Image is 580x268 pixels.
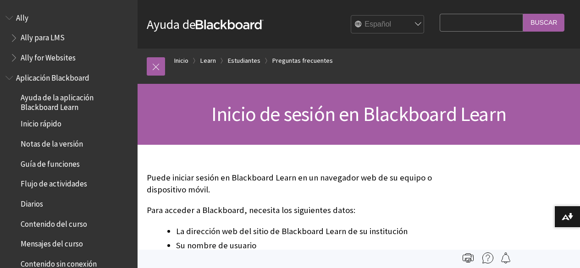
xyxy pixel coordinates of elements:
span: Ally [16,10,28,22]
span: Inicio rápido [21,116,61,129]
span: Flujo de actividades [21,176,87,189]
img: More help [482,252,493,263]
nav: Book outline for Anthology Ally Help [6,10,132,66]
li: La dirección web del sitio de Blackboard Learn de su institución [176,225,435,238]
span: Aplicación Blackboard [16,70,89,82]
input: Buscar [523,14,564,32]
span: Ally para LMS [21,30,65,43]
p: Para acceder a Blackboard, necesita los siguientes datos: [147,204,435,216]
a: Inicio [174,55,188,66]
span: Ayuda de la aplicación Blackboard Learn [21,90,131,112]
span: Inicio de sesión en Blackboard Learn [211,101,506,126]
img: Follow this page [500,252,511,263]
select: Site Language Selector [351,16,425,34]
li: Su nombre de usuario [176,239,435,252]
p: Puede iniciar sesión en Blackboard Learn en un navegador web de su equipo o dispositivo móvil. [147,172,435,196]
a: Preguntas frecuentes [272,55,333,66]
span: Contenido del curso [21,216,87,229]
img: Print [463,252,474,263]
span: Guía de funciones [21,156,80,169]
span: Mensajes del curso [21,236,83,249]
span: Notas de la versión [21,136,83,148]
a: Estudiantes [228,55,260,66]
a: Learn [200,55,216,66]
strong: Blackboard [196,20,264,29]
span: Ally for Websites [21,50,76,62]
a: Ayuda deBlackboard [147,16,264,33]
span: Diarios [21,196,43,208]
